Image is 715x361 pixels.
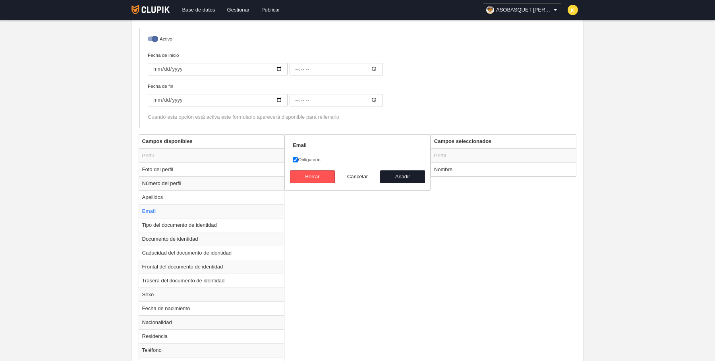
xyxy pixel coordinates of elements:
[139,315,284,329] td: Nacionalidad
[431,135,576,149] th: Campos seleccionados
[496,6,552,14] span: ASOBASQUET [PERSON_NAME]
[131,5,170,14] img: Clupik
[293,157,298,162] input: Obligatorio
[335,170,380,183] button: Cancelar
[139,288,284,301] td: Sexo
[139,329,284,343] td: Residencia
[148,63,288,75] input: Fecha de inicio
[139,218,284,232] td: Tipo del documento de identidad
[290,94,383,106] input: Fecha de fin
[148,52,383,75] label: Fecha de inicio
[431,162,576,176] td: Nombre
[431,149,576,163] td: Perfil
[148,83,383,106] label: Fecha de fin
[139,343,284,357] td: Teléfono
[139,135,284,149] th: Campos disponibles
[139,204,284,218] td: Email
[139,274,284,288] td: Trasera del documento de identidad
[293,156,422,163] label: Obligatorio
[290,170,335,183] button: Borrar
[148,114,383,121] div: Cuando esta opción está activa este formulario aparecerá disponible para rellenarlo
[139,246,284,260] td: Caducidad del documento de identidad
[139,301,284,315] td: Fecha de nacimiento
[293,142,307,148] strong: Email
[139,176,284,190] td: Número del perfil
[139,190,284,204] td: Apellidos
[568,5,578,15] img: c2l6ZT0zMHgzMCZmcz05JnRleHQ9SkMmYmc9ZmRkODM1.png
[139,149,284,163] td: Perfil
[139,232,284,246] td: Documento de identidad
[483,3,562,17] a: ASOBASQUET [PERSON_NAME]
[148,35,383,44] label: Activo
[380,170,425,183] button: Añadir
[139,260,284,274] td: Frontal del documento de identidad
[139,162,284,176] td: Foto del perfil
[486,6,494,14] img: OaJDfMjhLID9.30x30.jpg
[290,63,383,75] input: Fecha de inicio
[148,94,288,106] input: Fecha de fin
